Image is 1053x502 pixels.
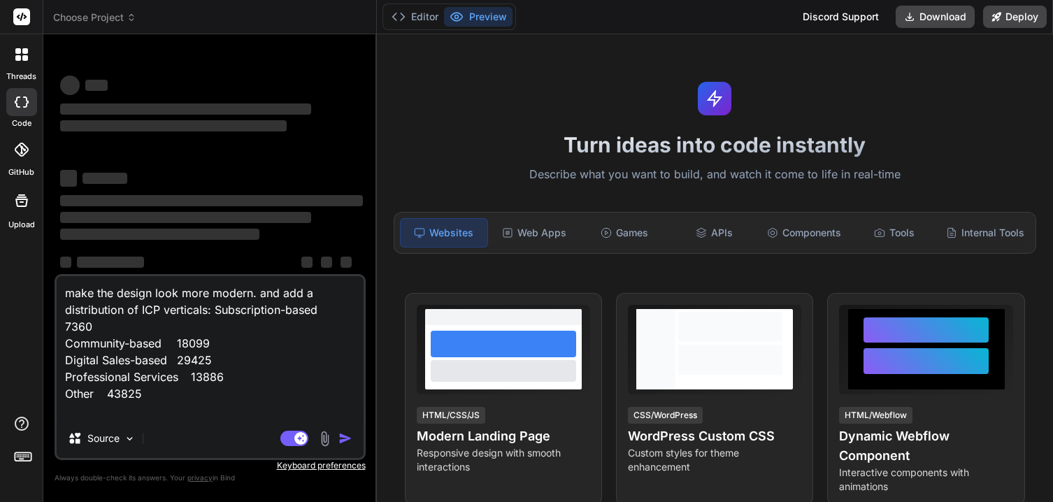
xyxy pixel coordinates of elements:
span: ‌ [60,212,311,223]
span: ‌ [60,257,71,268]
div: HTML/CSS/JS [417,407,485,424]
img: attachment [317,431,333,447]
button: Deploy [983,6,1047,28]
p: Source [87,431,120,445]
div: Discord Support [794,6,887,28]
div: HTML/Webflow [839,407,912,424]
img: icon [338,431,352,445]
span: ‌ [301,257,313,268]
button: Editor [386,7,444,27]
p: Custom styles for theme enhancement [628,446,801,474]
h4: Dynamic Webflow Component [839,426,1013,466]
div: Tools [850,218,938,248]
div: Internal Tools [940,218,1030,248]
span: Choose Project [53,10,136,24]
img: Pick Models [124,433,136,445]
span: ‌ [60,229,259,240]
span: ‌ [60,76,80,95]
span: ‌ [83,173,127,184]
span: ‌ [60,170,77,187]
span: ‌ [60,120,287,131]
p: Always double-check its answers. Your in Bind [55,471,366,485]
div: Games [581,218,668,248]
div: APIs [671,218,758,248]
span: ‌ [321,257,332,268]
span: ‌ [60,195,363,206]
div: Websites [400,218,489,248]
label: code [12,117,31,129]
span: ‌ [85,80,108,91]
span: ‌ [77,257,144,268]
h4: WordPress Custom CSS [628,426,801,446]
div: Components [761,218,848,248]
p: Describe what you want to build, and watch it come to life in real-time [385,166,1045,184]
textarea: make the design look more modern. and add a distribution of ICP verticals: Subscription-based 736... [57,276,364,419]
span: ‌ [341,257,352,268]
label: Upload [8,219,35,231]
label: GitHub [8,166,34,178]
p: Responsive design with smooth interactions [417,446,590,474]
button: Preview [444,7,513,27]
div: Web Apps [491,218,578,248]
span: ‌ [60,103,311,115]
span: privacy [187,473,213,482]
label: threads [6,71,36,83]
div: CSS/WordPress [628,407,703,424]
p: Keyboard preferences [55,460,366,471]
h4: Modern Landing Page [417,426,590,446]
h1: Turn ideas into code instantly [385,132,1045,157]
p: Interactive components with animations [839,466,1013,494]
button: Download [896,6,975,28]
